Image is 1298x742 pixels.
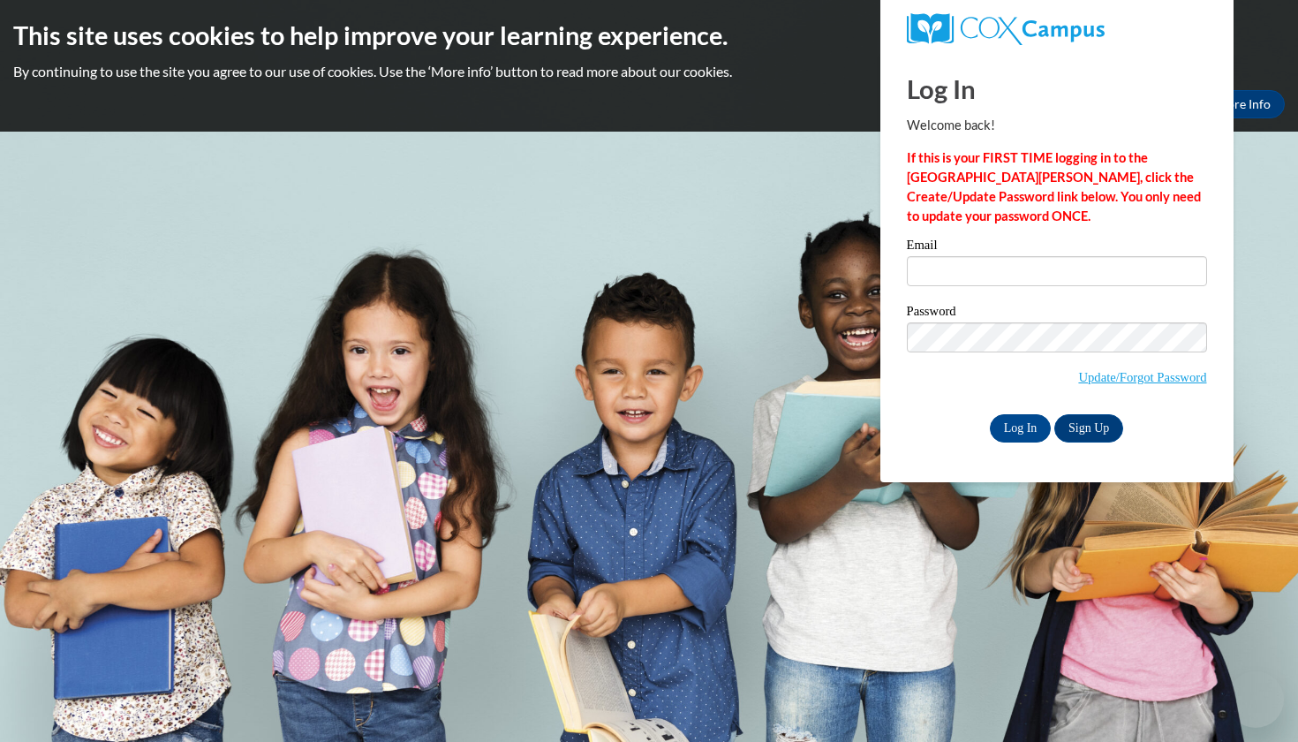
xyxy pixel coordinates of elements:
iframe: Button to launch messaging window [1227,671,1284,728]
label: Password [907,305,1207,322]
a: More Info [1202,90,1285,118]
a: COX Campus [907,13,1207,45]
a: Update/Forgot Password [1078,370,1206,384]
input: Log In [990,414,1052,443]
label: Email [907,238,1207,256]
strong: If this is your FIRST TIME logging in to the [GEOGRAPHIC_DATA][PERSON_NAME], click the Create/Upd... [907,150,1201,223]
h1: Log In [907,71,1207,107]
p: Welcome back! [907,116,1207,135]
p: By continuing to use the site you agree to our use of cookies. Use the ‘More info’ button to read... [13,62,1285,81]
img: COX Campus [907,13,1105,45]
a: Sign Up [1054,414,1123,443]
h2: This site uses cookies to help improve your learning experience. [13,18,1285,53]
